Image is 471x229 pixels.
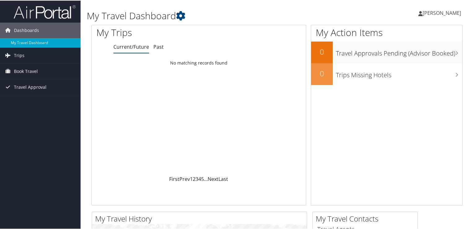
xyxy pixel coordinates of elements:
[96,25,212,38] h1: My Trips
[218,175,228,182] a: Last
[201,175,204,182] a: 5
[198,175,201,182] a: 4
[311,46,333,56] h2: 0
[14,63,38,79] span: Book Travel
[169,175,179,182] a: First
[14,4,76,19] img: airportal-logo.png
[423,9,461,16] span: [PERSON_NAME]
[153,43,164,50] a: Past
[113,43,149,50] a: Current/Future
[193,175,196,182] a: 2
[14,79,46,94] span: Travel Approval
[336,67,462,79] h3: Trips Missing Hotels
[87,9,341,22] h1: My Travel Dashboard
[311,25,462,38] h1: My Action Items
[14,22,39,38] span: Dashboards
[92,57,306,68] td: No matching records found
[311,68,333,78] h2: 0
[208,175,218,182] a: Next
[316,213,417,223] h2: My Travel Contacts
[14,47,24,63] span: Trips
[336,45,462,57] h3: Travel Approvals Pending (Advisor Booked)
[95,213,307,223] h2: My Travel History
[311,41,462,63] a: 0Travel Approvals Pending (Advisor Booked)
[418,3,467,22] a: [PERSON_NAME]
[190,175,193,182] a: 1
[311,63,462,84] a: 0Trips Missing Hotels
[179,175,190,182] a: Prev
[204,175,208,182] span: …
[196,175,198,182] a: 3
